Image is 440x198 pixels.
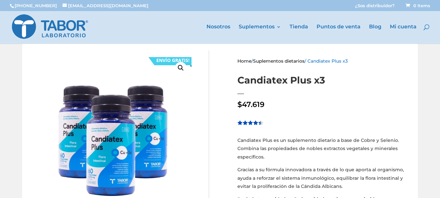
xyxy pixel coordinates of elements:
a: Tienda [290,24,308,44]
span: $ [237,100,242,109]
a: Home [237,58,251,64]
a: Mi cuenta [390,24,417,44]
div: ENVÍO GRATIS! [156,55,190,65]
a: Puntos de venta [317,24,361,44]
a: [EMAIL_ADDRESS][DOMAIN_NAME] [63,3,149,8]
a: ¿Sos distribuidor? [355,4,395,11]
a: View full-screen image gallery [175,62,187,74]
span: Valorado sobre 5 basado en puntuaciones de clientes [237,120,261,157]
a: Suplementos [239,24,281,44]
a: [PHONE_NUMBER] [15,3,57,8]
nav: Breadcrumb [237,57,412,67]
p: Candiatex Plus es un suplemento dietario a base de Cobre y Selenio. Combina las propiedades de no... [237,136,412,166]
bdi: 47.619 [237,100,264,109]
div: Valorado en 4.36 de 5 [237,120,264,125]
p: Gracias a su fórmula innovadora a través de lo que aporta al organismo, ayuda a reforzar el siste... [237,166,412,195]
a: Nosotros [206,24,230,44]
img: Laboratorio Tabor [11,13,89,40]
a: Blog [369,24,381,44]
a: 0 Items [405,3,430,8]
h1: Candiatex Plus x3 [237,74,412,87]
a: Suplementos dietarios [253,58,305,64]
span: 0 Items [406,3,430,8]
